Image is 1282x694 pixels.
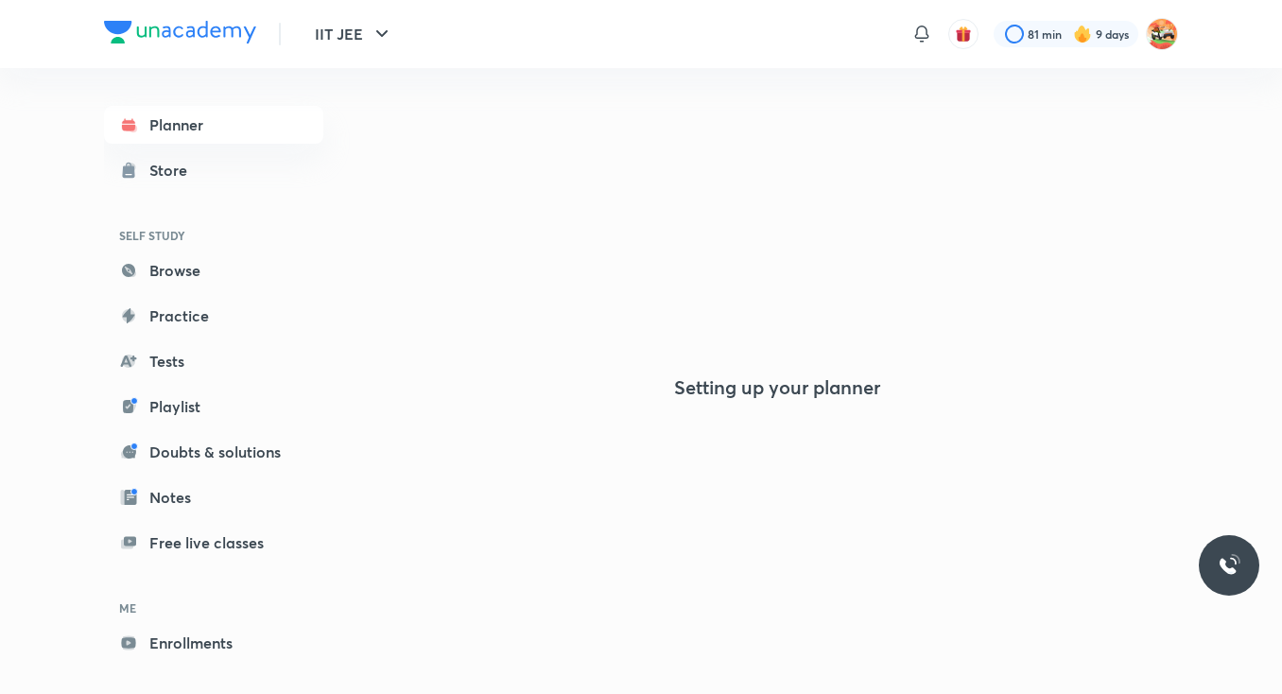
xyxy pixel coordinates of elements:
[104,106,323,144] a: Planner
[104,478,323,516] a: Notes
[104,219,323,252] h6: SELF STUDY
[104,592,323,624] h6: ME
[149,159,199,182] div: Store
[104,388,323,425] a: Playlist
[104,624,323,662] a: Enrollments
[1073,25,1092,43] img: streak
[104,21,256,48] a: Company Logo
[104,252,323,289] a: Browse
[104,524,323,562] a: Free live classes
[1218,554,1240,577] img: ttu
[104,21,256,43] img: Company Logo
[674,376,880,399] h4: Setting up your planner
[1146,18,1178,50] img: Aniket Kumar Barnwal
[104,342,323,380] a: Tests
[948,19,979,49] button: avatar
[104,297,323,335] a: Practice
[955,26,972,43] img: avatar
[303,15,405,53] button: IIT JEE
[104,151,323,189] a: Store
[104,433,323,471] a: Doubts & solutions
